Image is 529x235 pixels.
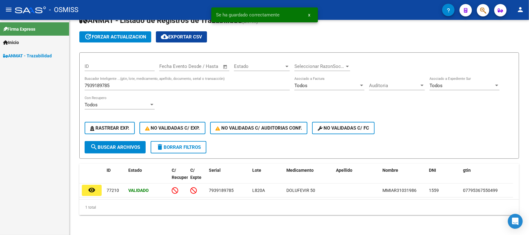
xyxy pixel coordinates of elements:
mat-icon: person [517,6,524,13]
span: 77210 [107,188,119,193]
span: gtin [463,168,471,173]
span: C/ Expte [190,168,201,180]
datatable-header-cell: C/ Expte [188,164,206,191]
span: ANMAT - Listado de Registros de Trazabilidad [79,16,242,25]
span: Auditoria [369,83,419,88]
span: Borrar Filtros [156,144,201,150]
span: L820A [252,188,265,193]
span: No validadas c/ FC [318,125,369,131]
mat-icon: remove_red_eye [88,186,95,194]
datatable-header-cell: Estado [126,164,169,191]
span: DOLUFEVIR 50 [286,188,315,193]
span: Apellido [336,168,352,173]
button: x [303,9,315,20]
mat-icon: menu [5,6,12,13]
div: 1 total [79,200,519,215]
strong: Validado [128,188,149,193]
span: No Validadas c/ Exp. [145,125,200,131]
span: - OSMISS [49,3,78,17]
div: Open Intercom Messenger [508,214,523,229]
span: Serial [209,168,221,173]
span: Todos [430,83,443,88]
span: Se ha guardado correctamente [216,12,280,18]
span: 7939189785 [209,188,234,193]
datatable-header-cell: C/ Recupero [169,164,188,191]
span: C/ Recupero [172,168,191,180]
button: Borrar Filtros [151,141,206,153]
input: Fecha inicio [159,64,184,69]
button: No Validadas c/ Exp. [139,122,205,134]
span: DNI [429,168,436,173]
span: forzar actualizacion [84,34,146,40]
span: Rastrear Exp. [90,125,129,131]
mat-icon: delete [156,143,164,151]
span: Lote [252,168,261,173]
datatable-header-cell: ID [104,164,126,191]
input: Fecha fin [190,64,220,69]
span: Estado [128,168,142,173]
button: Open calendar [222,63,229,70]
span: Medicamento [286,168,314,173]
span: Buscar Archivos [90,144,140,150]
datatable-header-cell: Lote [250,164,284,191]
button: Buscar Archivos [85,141,146,153]
datatable-header-cell: Apellido [333,164,380,191]
span: Exportar CSV [161,34,202,40]
datatable-header-cell: DNI [426,164,461,191]
datatable-header-cell: Nombre [380,164,426,191]
span: ID [107,168,111,173]
button: Rastrear Exp. [85,122,135,134]
datatable-header-cell: gtin [461,164,516,191]
span: x [308,12,311,18]
span: 07795367550499 [463,188,498,193]
mat-icon: cloud_download [161,33,168,40]
span: Nombre [382,168,398,173]
mat-icon: update [84,33,92,40]
button: No validadas c/ FC [312,122,375,134]
span: Estado [234,64,284,69]
span: MMIAR31031986 [382,188,417,193]
button: Exportar CSV [156,31,207,42]
span: No Validadas c/ Auditorias Conf. [216,125,302,131]
span: Todos [294,83,307,88]
datatable-header-cell: Serial [206,164,250,191]
span: Seleccionar RazonSocial [294,64,345,69]
span: Todos [85,102,98,108]
button: forzar actualizacion [79,31,151,42]
datatable-header-cell: Medicamento [284,164,333,191]
span: 1559 [429,188,439,193]
button: No Validadas c/ Auditorias Conf. [210,122,308,134]
span: ANMAT - Trazabilidad [3,52,52,59]
span: Firma Express [3,26,35,33]
mat-icon: search [90,143,98,151]
span: Inicio [3,39,19,46]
